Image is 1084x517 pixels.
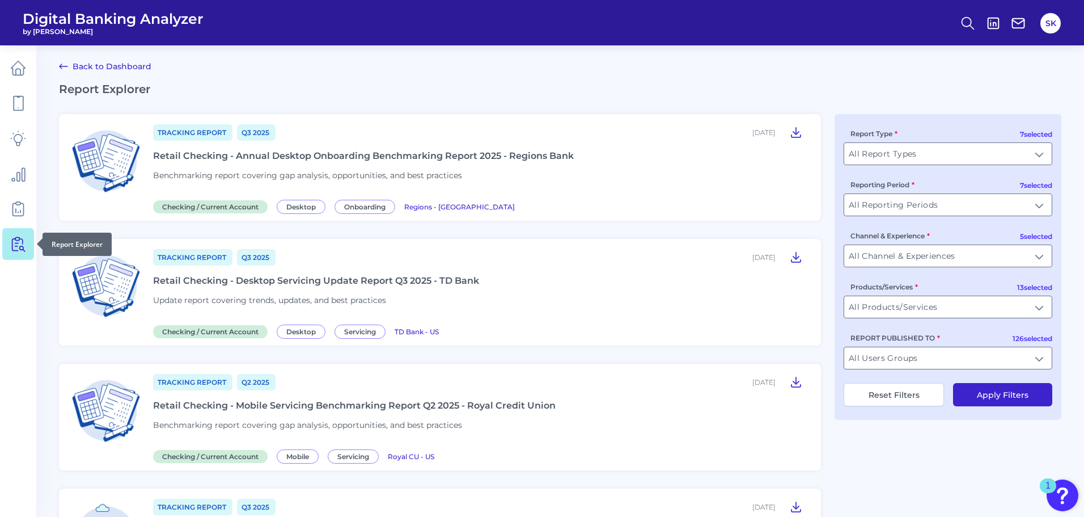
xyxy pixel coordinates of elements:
[153,374,232,390] a: Tracking Report
[153,124,232,141] a: Tracking Report
[277,325,325,339] span: Desktop
[785,498,807,516] button: Curinos Digital - Mortgage Combined Servicing Benchmarking Report Q3 2025 - TD Bank
[277,449,319,464] span: Mobile
[850,180,914,189] label: Reporting Period
[153,249,232,266] a: Tracking Report
[153,201,272,212] a: Checking / Current Account
[153,326,272,337] a: Checking / Current Account
[1040,13,1061,33] button: SK
[785,123,807,141] button: Retail Checking - Annual Desktop Onboarding Benchmarking Report 2025 - Regions Bank
[1045,486,1051,501] div: 1
[404,203,515,211] span: Regions - [GEOGRAPHIC_DATA]
[237,249,276,266] a: Q3 2025
[752,128,776,137] div: [DATE]
[68,248,144,324] img: Checking / Current Account
[237,124,276,141] a: Q3 2025
[953,383,1052,406] button: Apply Filters
[850,283,918,291] label: Products/Services
[334,200,395,214] span: Onboarding
[43,233,112,256] div: Report Explorer
[785,248,807,266] button: Retail Checking - Desktop Servicing Update Report Q3 2025 - TD Bank
[23,10,204,27] span: Digital Banking Analyzer
[153,295,386,305] span: Update report covering trends, updates, and best practices
[237,374,276,390] a: Q2 2025
[844,383,944,406] button: Reset Filters
[388,451,434,461] a: Royal CU - US
[153,499,232,515] a: Tracking Report
[752,253,776,262] div: [DATE]
[334,325,386,339] span: Servicing
[404,201,515,212] a: Regions - [GEOGRAPHIC_DATA]
[334,201,400,212] a: Onboarding
[850,232,930,240] label: Channel & Experience
[752,378,776,386] div: [DATE]
[334,326,390,337] a: Servicing
[153,325,268,338] span: Checking / Current Account
[59,60,151,73] a: Back to Dashboard
[328,449,379,464] span: Servicing
[752,503,776,511] div: [DATE]
[277,326,330,337] a: Desktop
[23,27,204,36] span: by [PERSON_NAME]
[277,451,323,461] a: Mobile
[153,450,268,463] span: Checking / Current Account
[59,82,1061,96] h2: Report Explorer
[395,327,439,336] span: TD Bank - US
[785,373,807,391] button: Retail Checking - Mobile Servicing Benchmarking Report Q2 2025 - Royal Credit Union
[153,275,479,286] div: Retail Checking - Desktop Servicing Update Report Q3 2025 - TD Bank
[850,129,897,138] label: Report Type
[68,373,144,449] img: Checking / Current Account
[153,170,462,180] span: Benchmarking report covering gap analysis, opportunities, and best practices
[328,451,383,461] a: Servicing
[68,123,144,199] img: Checking / Current Account
[153,451,272,461] a: Checking / Current Account
[850,334,940,342] label: REPORT PUBLISHED TO
[395,326,439,337] a: TD Bank - US
[153,400,556,411] div: Retail Checking - Mobile Servicing Benchmarking Report Q2 2025 - Royal Credit Union
[237,499,276,515] a: Q3 2025
[153,420,462,430] span: Benchmarking report covering gap analysis, opportunities, and best practices
[153,150,574,161] div: Retail Checking - Annual Desktop Onboarding Benchmarking Report 2025 - Regions Bank
[153,200,268,213] span: Checking / Current Account
[277,201,330,212] a: Desktop
[388,452,434,461] span: Royal CU - US
[277,200,325,214] span: Desktop
[1047,480,1078,511] button: Open Resource Center, 1 new notification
